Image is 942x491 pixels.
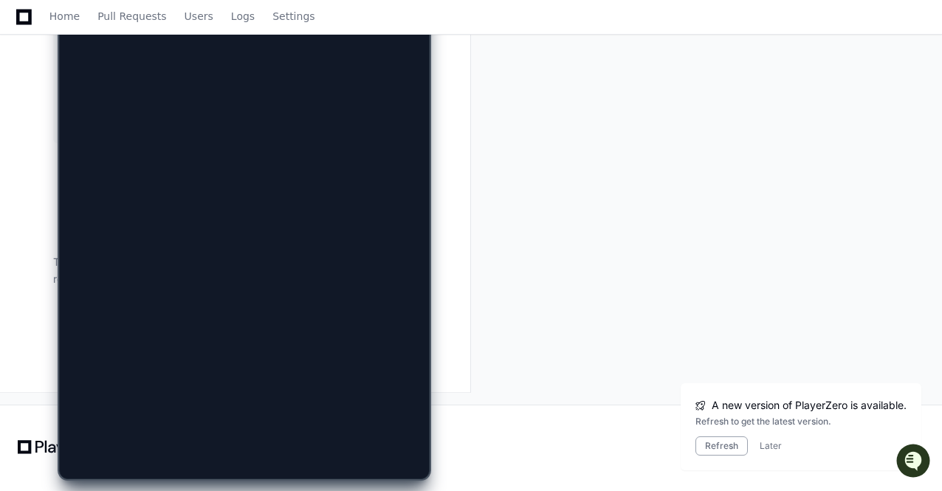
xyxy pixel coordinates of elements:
span: Users [185,12,213,21]
button: Start new chat [251,114,269,132]
span: Logs [231,12,255,21]
img: 1756235613930-3d25f9e4-fa56-45dd-b3ad-e072dfbd1548 [15,110,41,137]
span: A new version of PlayerZero is available. [712,398,907,413]
a: Powered byPylon [104,154,179,166]
span: Settings [272,12,314,21]
button: Later [760,440,782,452]
button: Refresh [695,436,748,456]
img: PlayerZero [15,15,44,44]
div: Welcome [15,59,269,83]
span: Home [49,12,80,21]
div: We're offline, but we'll be back soon! [50,125,214,137]
span: Pull Requests [97,12,166,21]
div: Start new chat [50,110,242,125]
div: Refresh to get the latest version. [695,416,907,428]
span: Pylon [147,155,179,166]
iframe: Open customer support [895,442,935,482]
